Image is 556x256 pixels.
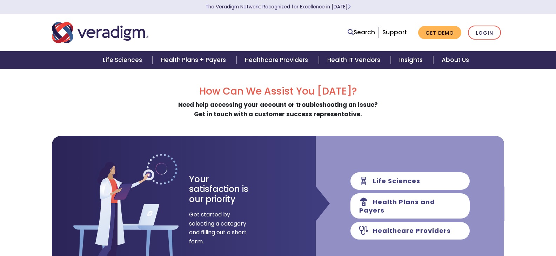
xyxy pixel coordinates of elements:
[189,174,261,205] h3: Your satisfaction is our priority
[391,51,433,69] a: Insights
[52,21,148,44] img: Veradigm logo
[178,101,378,118] strong: Need help accessing your account or troubleshooting an issue? Get in touch with a customer succes...
[348,4,351,10] span: Learn More
[52,85,504,97] h2: How Can We Assist You [DATE]?
[468,26,501,40] a: Login
[236,51,319,69] a: Healthcare Providers
[206,4,351,10] a: The Veradigm Network: Recognized for Excellence in [DATE]Learn More
[153,51,236,69] a: Health Plans + Payers
[319,51,391,69] a: Health IT Vendors
[348,28,375,37] a: Search
[189,210,247,246] span: Get started by selecting a category and filling out a short form.
[433,51,477,69] a: About Us
[382,28,407,36] a: Support
[94,51,153,69] a: Life Sciences
[418,26,461,40] a: Get Demo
